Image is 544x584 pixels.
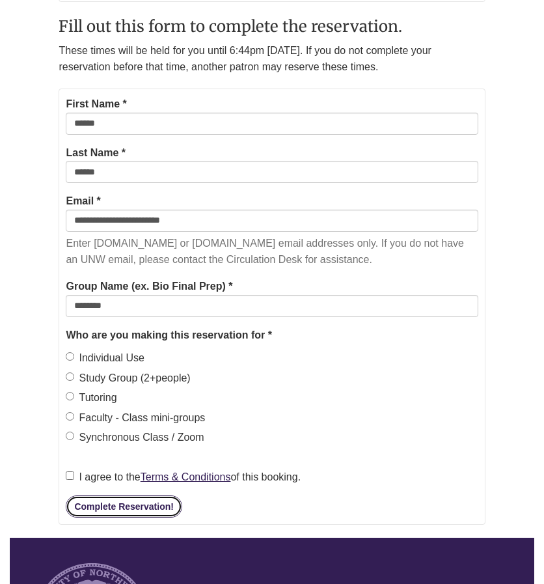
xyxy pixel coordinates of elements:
input: Study Group (2+people) [66,372,74,381]
label: Last Name * [66,145,126,161]
label: Group Name (ex. Bio Final Prep) * [66,278,232,295]
input: Synchronous Class / Zoom [66,432,74,440]
label: Faculty - Class mini-groups [66,410,205,426]
label: First Name * [66,96,126,113]
input: Individual Use [66,352,74,361]
label: I agree to the of this booking. [66,469,301,486]
h2: Fill out this form to complete the reservation. [59,18,485,35]
button: Complete Reservation! [66,495,182,518]
label: Tutoring [66,389,116,406]
label: Study Group (2+people) [66,370,190,387]
legend: Who are you making this reservation for * [66,327,478,344]
p: Enter [DOMAIN_NAME] or [DOMAIN_NAME] email addresses only. If you do not have an UNW email, pleas... [66,235,478,268]
p: These times will be held for you until 6:44pm [DATE]. If you do not complete your reservation bef... [59,42,485,76]
input: Faculty - Class mini-groups [66,412,74,421]
input: Tutoring [66,392,74,400]
label: Individual Use [66,350,144,367]
label: Synchronous Class / Zoom [66,429,204,446]
a: Terms & Conditions [141,471,231,482]
label: Email * [66,193,100,210]
input: I agree to theTerms & Conditionsof this booking. [66,471,74,480]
